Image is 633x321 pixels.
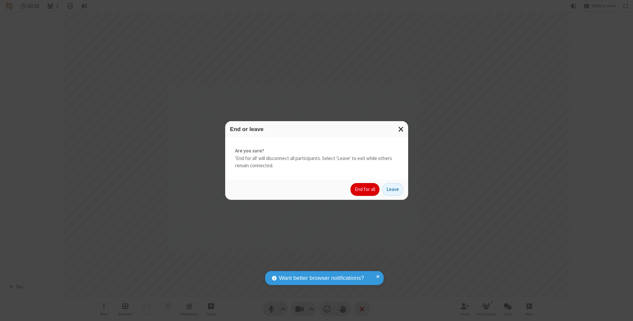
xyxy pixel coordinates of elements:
[382,183,403,196] button: Leave
[394,121,408,137] button: Close modal
[279,274,364,282] span: Want better browser notifications?
[350,183,379,196] button: End for all
[225,137,408,179] div: 'End for all' will disconnect all participants. Select 'Leave' to exit while others remain connec...
[230,126,403,132] h3: End or leave
[235,147,398,155] strong: Are you sure?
